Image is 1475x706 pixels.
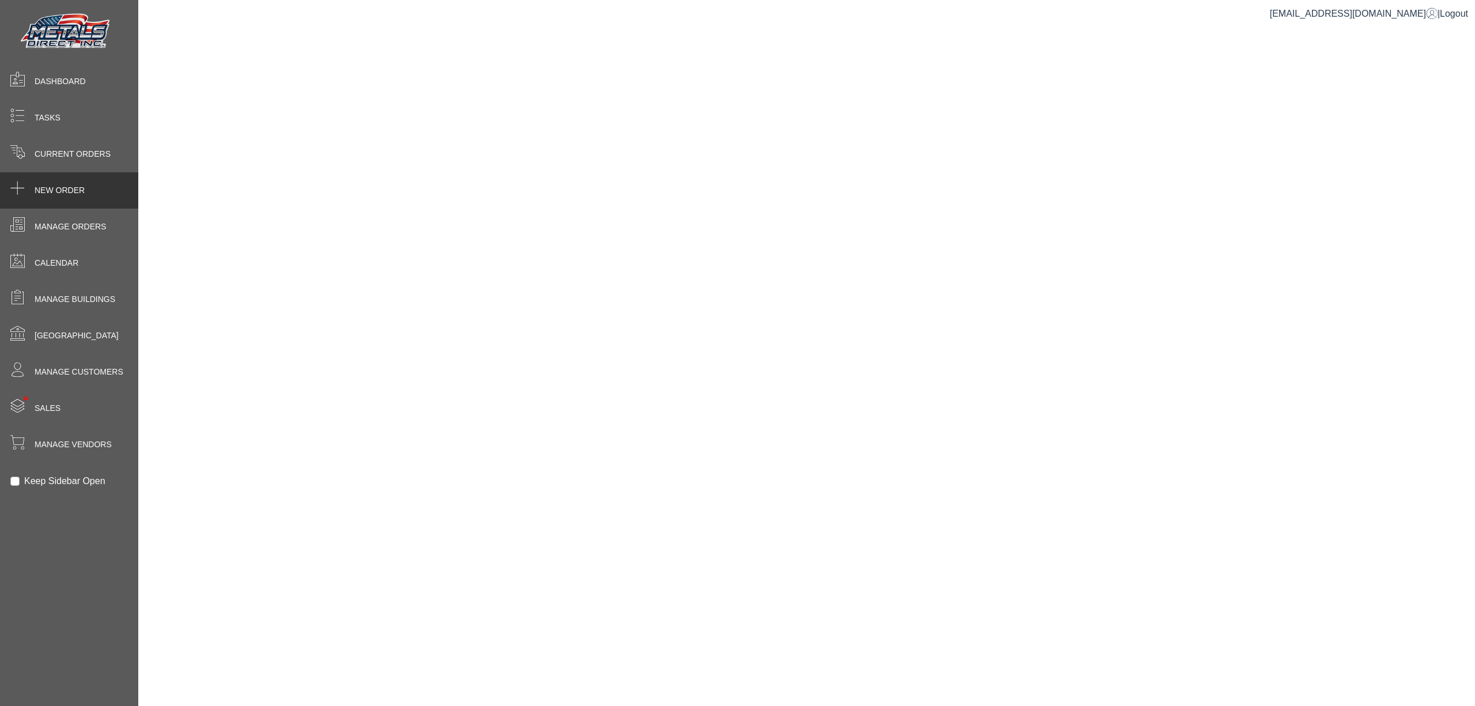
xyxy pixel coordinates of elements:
[1270,9,1438,18] a: [EMAIL_ADDRESS][DOMAIN_NAME]
[24,474,105,488] label: Keep Sidebar Open
[35,184,85,197] span: New Order
[35,148,111,160] span: Current Orders
[35,221,106,233] span: Manage Orders
[17,10,115,53] img: Metals Direct Inc Logo
[1270,7,1468,21] div: |
[35,439,112,451] span: Manage Vendors
[35,293,115,305] span: Manage Buildings
[35,75,86,88] span: Dashboard
[11,380,40,417] span: •
[35,366,123,378] span: Manage Customers
[35,257,78,269] span: Calendar
[35,402,60,414] span: Sales
[35,112,60,124] span: Tasks
[1440,9,1468,18] span: Logout
[35,330,119,342] span: [GEOGRAPHIC_DATA]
